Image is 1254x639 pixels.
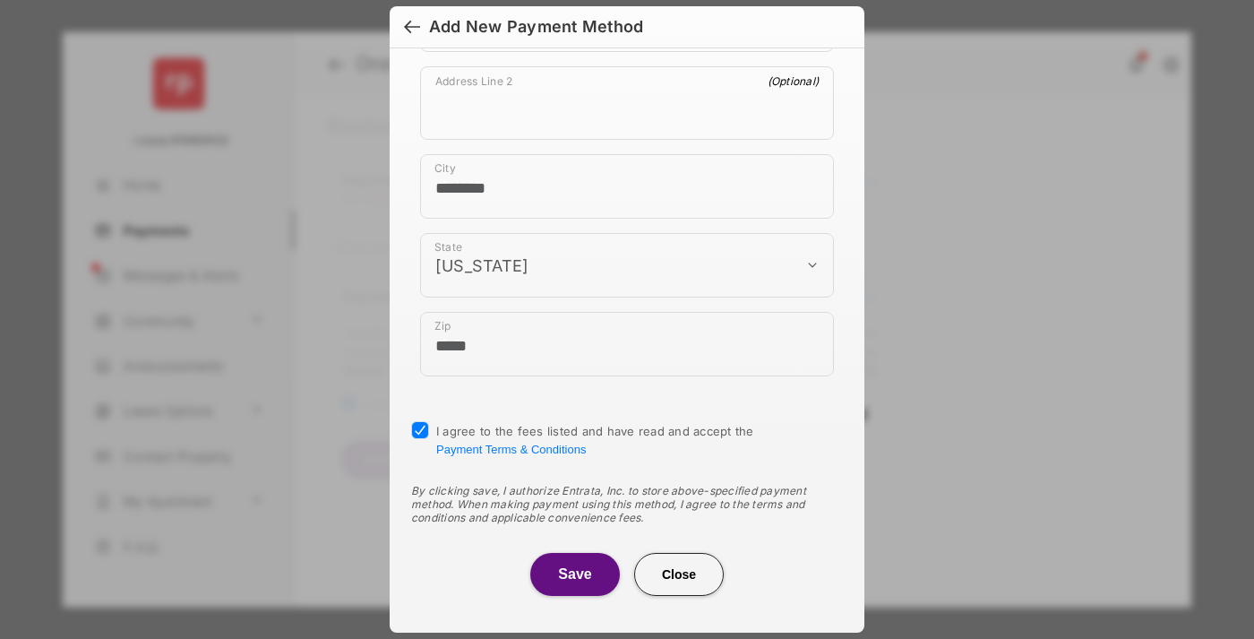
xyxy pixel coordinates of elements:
div: By clicking save, I authorize Entrata, Inc. to store above-specified payment method. When making ... [411,484,843,524]
button: Save [530,553,620,596]
button: I agree to the fees listed and have read and accept the [436,443,586,456]
div: Add New Payment Method [429,17,643,37]
span: I agree to the fees listed and have read and accept the [436,424,754,456]
div: payment_method_screening[postal_addresses][locality] [420,154,834,219]
button: Close [634,553,724,596]
div: payment_method_screening[postal_addresses][addressLine2] [420,66,834,140]
div: payment_method_screening[postal_addresses][postalCode] [420,312,834,376]
div: payment_method_screening[postal_addresses][administrativeArea] [420,233,834,298]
